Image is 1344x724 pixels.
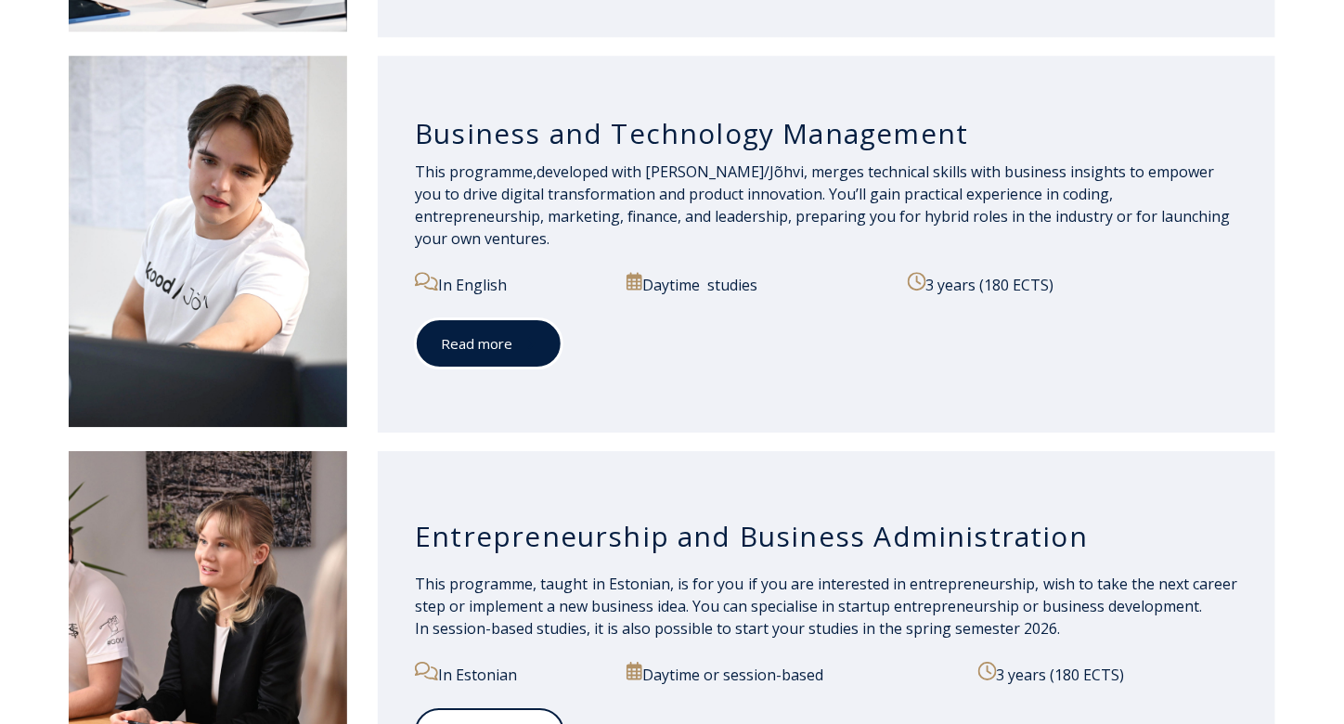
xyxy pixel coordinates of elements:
img: Business and Technology Management [69,56,347,427]
span: This programme, taught in Estonian, is for you if you are interested in entrepreneurship, wish to... [415,574,1238,639]
p: In Estonian [415,662,605,686]
p: In English [415,272,605,296]
span: This programme, [415,162,536,182]
a: Read more [415,318,562,369]
p: Daytime or session-based [627,662,957,686]
p: developed with [PERSON_NAME]/Jõhvi, merges technical skills with business insights to empower you... [415,161,1238,250]
h3: Business and Technology Management [415,116,1238,151]
p: Daytime studies [627,272,886,296]
p: 3 years (180 ECTS) [908,272,1238,296]
h3: Entrepreneurship and Business Administration [415,519,1238,554]
p: 3 years (180 ECTS) [978,662,1238,686]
